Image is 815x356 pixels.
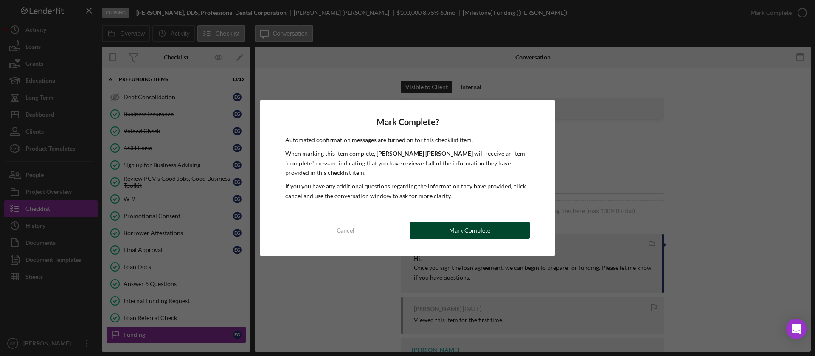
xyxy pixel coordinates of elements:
[377,150,473,157] b: [PERSON_NAME] [PERSON_NAME]
[337,222,354,239] div: Cancel
[285,135,530,145] p: Automated confirmation messages are turned on for this checklist item.
[285,117,530,127] h4: Mark Complete?
[285,182,530,201] p: If you you have any additional questions regarding the information they have provided, click canc...
[285,222,405,239] button: Cancel
[410,222,530,239] button: Mark Complete
[285,149,530,177] p: When marking this item complete, will receive an item "complete" message indicating that you have...
[449,222,490,239] div: Mark Complete
[786,319,807,339] div: Open Intercom Messenger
